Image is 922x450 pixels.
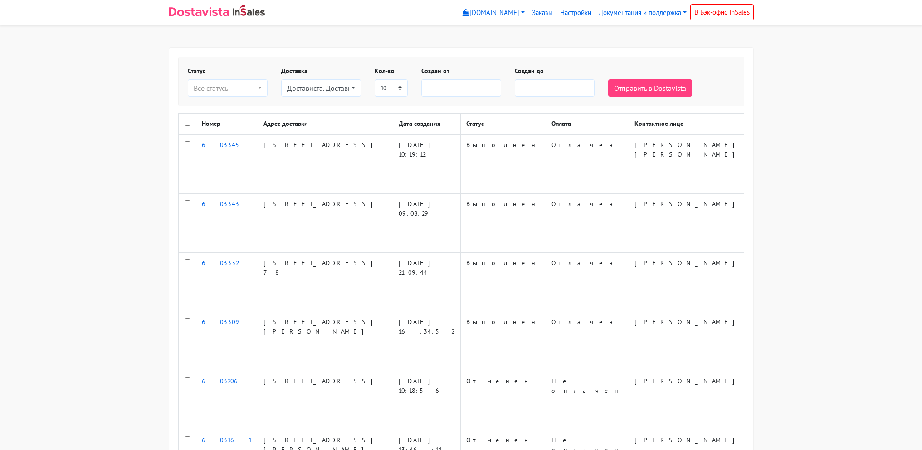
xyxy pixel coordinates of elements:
td: [STREET_ADDRESS] 78 [258,253,393,312]
a: Настройки [556,4,595,22]
button: Достависта. Доставка день в день В пределах КАД. [281,79,361,97]
th: Оплата [546,114,629,135]
td: [STREET_ADDRESS] [258,134,393,194]
td: Оплачен [546,312,629,371]
td: [PERSON_NAME] [629,312,747,371]
th: Дата создания [393,114,460,135]
td: Оплачен [546,194,629,253]
td: Выполнен [460,312,546,371]
td: [STREET_ADDRESS][PERSON_NAME] [258,312,393,371]
td: Не оплачен [546,371,629,430]
td: [DATE] 10:19:12 [393,134,460,194]
a: Заказы [528,4,556,22]
a: В Бэк-офис InSales [690,4,754,20]
td: [DATE] 09:08:29 [393,194,460,253]
label: Статус [188,66,205,76]
td: [DATE] 21:09:44 [393,253,460,312]
a: 603309 [202,318,239,326]
td: [DATE] 16:34:52 [393,312,460,371]
td: Выполнен [460,194,546,253]
td: Отменен [460,371,546,430]
th: Адрес доставки [258,114,393,135]
a: Документация и поддержка [595,4,690,22]
label: Создан до [515,66,544,76]
a: 603161 [202,436,251,444]
td: [PERSON_NAME] [629,194,747,253]
button: Все статусы [188,79,268,97]
img: InSales [233,5,265,16]
a: 603345 [202,141,251,149]
a: 603332 [202,259,239,267]
img: Dostavista - срочная курьерская служба доставки [169,7,229,16]
label: Кол-во [375,66,395,76]
td: [STREET_ADDRESS] [258,194,393,253]
label: Доставка [281,66,307,76]
button: Отправить в Dostavista [608,79,692,97]
th: Контактное лицо [629,114,747,135]
a: 603343 [202,200,239,208]
td: [PERSON_NAME] [629,253,747,312]
th: Статус [460,114,546,135]
div: Достависта. Доставка день в день В пределах КАД. [287,83,350,94]
td: Оплачен [546,253,629,312]
th: Номер [196,114,258,135]
a: [DOMAIN_NAME] [459,4,528,22]
td: Выполнен [460,253,546,312]
label: Создан от [421,66,449,76]
td: [STREET_ADDRESS] [258,371,393,430]
td: Выполнен [460,134,546,194]
a: 603206 [202,377,252,385]
div: Все статусы [194,83,256,94]
td: Оплачен [546,134,629,194]
td: [PERSON_NAME] [629,371,747,430]
td: [PERSON_NAME] [PERSON_NAME] [629,134,747,194]
td: [DATE] 10:18:56 [393,371,460,430]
